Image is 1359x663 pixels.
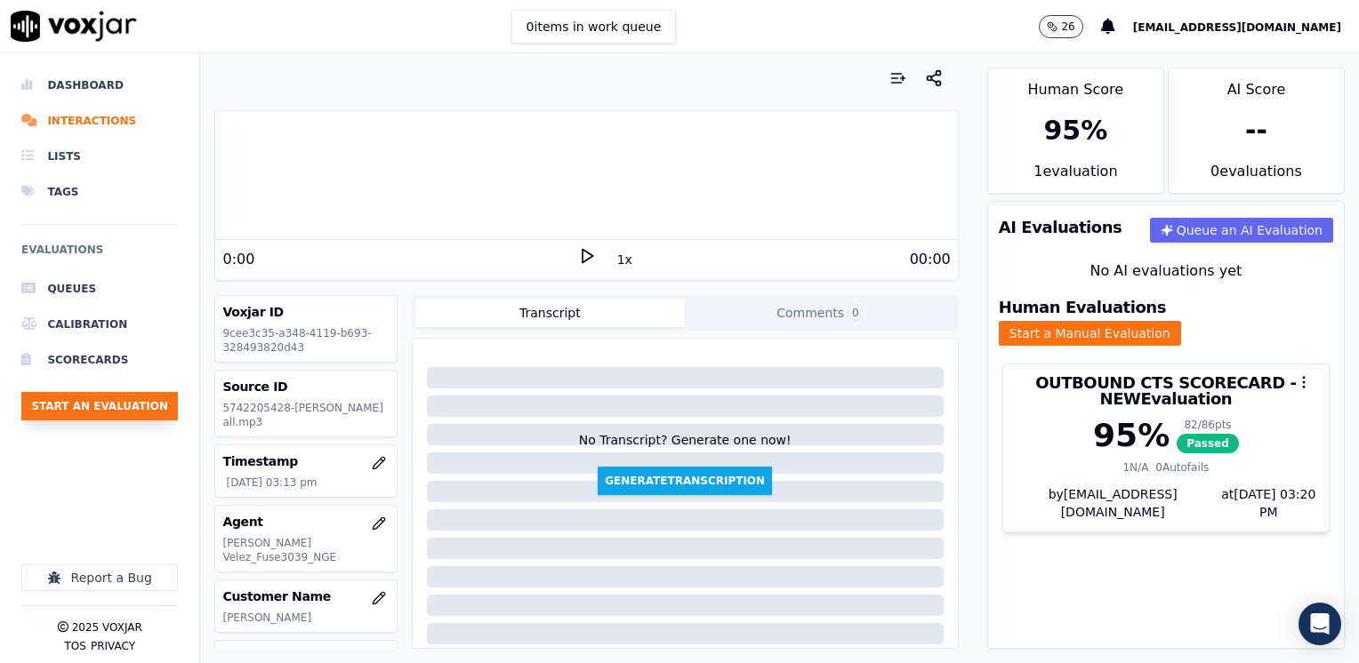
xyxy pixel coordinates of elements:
h3: Source ID [222,378,389,395]
p: 26 [1061,20,1074,34]
button: Privacy [91,639,135,653]
button: 1x [614,247,636,272]
p: 5742205428-[PERSON_NAME] all.mp3 [222,401,389,429]
button: Start an Evaluation [21,392,178,420]
span: [EMAIL_ADDRESS][DOMAIN_NAME] [1133,21,1341,34]
button: 0items in work queue [511,10,677,44]
button: GenerateTranscription [598,467,772,495]
h6: Evaluations [21,239,178,271]
img: voxjar logo [11,11,137,42]
div: by [EMAIL_ADDRESS][DOMAIN_NAME] [1003,485,1329,531]
h3: AI Evaluations [999,220,1122,236]
div: 95 % [1093,418,1170,453]
a: Interactions [21,103,178,139]
div: Open Intercom Messenger [1299,603,1341,645]
div: No Transcript? Generate one now! [579,431,792,467]
h3: Customer Name [222,587,389,605]
a: Scorecards [21,342,178,378]
h3: Agent [222,513,389,531]
a: Queues [21,271,178,307]
button: TOS [64,639,85,653]
p: 9cee3c35-a348-4119-b693-328493820d43 [222,326,389,355]
span: Passed [1177,434,1239,453]
div: AI Score [1169,68,1344,100]
h3: Voxjar ID [222,303,389,321]
div: 0 Autofails [1155,460,1209,475]
button: 26 [1039,15,1082,38]
a: Calibration [21,307,178,342]
div: 0:00 [222,249,254,270]
div: at [DATE] 03:20 PM [1211,485,1318,521]
p: [DATE] 03:13 pm [226,475,389,490]
div: 95 % [1043,115,1107,147]
a: Dashboard [21,68,178,103]
div: No AI evaluations yet [1002,260,1330,282]
h3: OUTBOUND CTS SCORECARD - NEW Evaluation [1014,375,1318,407]
a: Tags [21,174,178,210]
div: -- [1245,115,1267,147]
div: 1 N/A [1122,460,1148,475]
p: 2025 Voxjar [72,620,142,635]
button: 26 [1039,15,1100,38]
button: Queue an AI Evaluation [1150,218,1333,243]
div: 0 evaluation s [1169,161,1344,193]
span: 0 [848,305,864,321]
p: [PERSON_NAME] Velez_Fuse3039_NGE [222,536,389,564]
h3: Timestamp [222,452,389,470]
h3: Human Evaluations [999,300,1166,316]
button: [EMAIL_ADDRESS][DOMAIN_NAME] [1133,16,1359,37]
button: Start a Manual Evaluation [999,321,1181,346]
button: Transcript [415,299,686,327]
div: Human Score [988,68,1163,100]
button: Report a Bug [21,564,178,591]
div: 00:00 [910,249,951,270]
div: 1 evaluation [988,161,1163,193]
div: 82 / 86 pts [1177,418,1239,432]
p: [PERSON_NAME] [222,611,389,625]
a: Lists [21,139,178,174]
button: Comments [685,299,955,327]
